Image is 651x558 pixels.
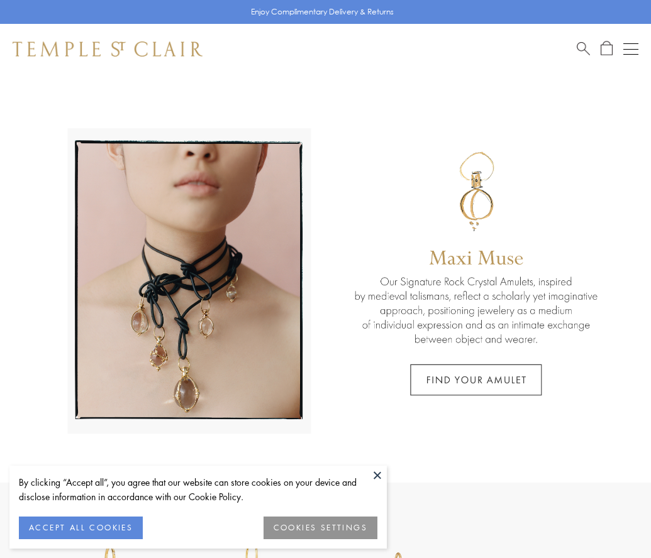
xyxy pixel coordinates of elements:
button: ACCEPT ALL COOKIES [19,517,143,539]
a: Search [577,41,590,57]
button: COOKIES SETTINGS [264,517,377,539]
button: Open navigation [623,41,638,57]
img: Temple St. Clair [13,41,203,57]
a: Open Shopping Bag [601,41,613,57]
p: Enjoy Complimentary Delivery & Returns [251,6,394,18]
div: By clicking “Accept all”, you agree that our website can store cookies on your device and disclos... [19,475,377,504]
